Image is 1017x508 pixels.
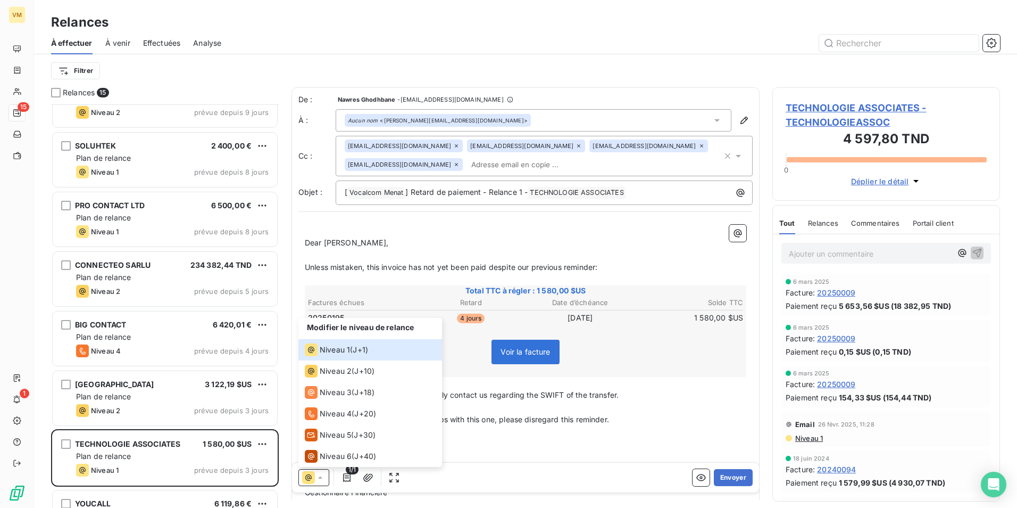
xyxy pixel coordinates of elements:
[354,451,376,462] span: J+40 )
[808,219,838,227] span: Relances
[795,420,815,429] span: Email
[636,312,744,324] td: 1 580,00 $US
[817,333,855,344] span: 20250009
[91,287,120,296] span: Niveau 2
[320,345,350,355] span: Niveau 1
[298,151,336,161] label: Cc :
[354,430,376,440] span: J+30 )
[91,168,119,176] span: Niveau 1
[839,477,945,488] span: 1 579,99 $US (4 930,07 TND)
[793,324,830,331] span: 6 mars 2025
[194,108,269,117] span: prévue depuis 9 jours
[786,287,815,298] span: Facture :
[457,314,485,323] span: 4 jours
[91,108,120,117] span: Niveau 2
[818,421,874,428] span: 26 févr. 2025, 11:28
[76,273,131,282] span: Plan de relance
[786,477,837,488] span: Paiement reçu
[839,300,951,312] span: 5 653,56 $US (18 382,95 TND)
[793,370,830,376] span: 6 mars 2025
[75,141,116,150] span: SOLUHTEK
[305,415,609,424] span: In the event that your payment overlaps with this one, please disregard this reminder.
[298,187,322,196] span: Objet :
[194,466,269,474] span: prévue depuis 3 jours
[91,406,120,415] span: Niveau 2
[526,312,635,324] td: [DATE]
[348,117,528,124] div: <[PERSON_NAME][EMAIL_ADDRESS][DOMAIN_NAME]>
[528,187,625,199] span: TECHNOLOGIE ASSOCIATES
[786,392,837,403] span: Paiement reçu
[320,387,352,398] span: Niveau 3
[348,161,451,168] span: [EMAIL_ADDRESS][DOMAIN_NAME]
[793,278,830,285] span: 6 mars 2025
[786,379,815,390] span: Facture :
[784,166,788,174] span: 0
[18,102,29,112] span: 15
[786,129,987,151] h3: 4 597,80 TND
[786,101,987,129] span: TECHNOLOGIE ASSOCIATES - TECHNOLOGIEASSOC
[913,219,954,227] span: Portail client
[405,187,528,196] span: ] Retard de paiement - Relance 1 -
[839,392,931,403] span: 154,33 $US (154,44 TND)
[194,227,269,236] span: prévue depuis 8 jours
[348,187,405,199] span: Vocalcom Menat
[793,455,829,462] span: 18 juin 2024
[305,343,368,356] div: (
[851,176,909,187] span: Déplier le détail
[981,472,1006,497] div: Open Intercom Messenger
[51,38,93,48] span: À effectuer
[9,485,26,502] img: Logo LeanPay
[307,297,416,308] th: Factures échues
[786,346,837,357] span: Paiement reçu
[213,320,252,329] span: 6 420,01 €
[819,35,979,52] input: Rechercher
[817,287,855,298] span: 20250009
[345,187,347,196] span: [
[320,408,352,419] span: Niveau 4
[76,452,131,461] span: Plan de relance
[298,94,336,105] span: De :
[194,287,269,296] span: prévue depuis 5 jours
[91,466,119,474] span: Niveau 1
[467,157,590,173] input: Adresse email en copie ...
[63,87,95,98] span: Relances
[817,464,856,475] span: 20240094
[346,465,359,474] span: 1/1
[51,13,109,32] h3: Relances
[305,263,597,272] span: Unless mistaken, this invoice has not yet been paid despite our previous reminder:
[417,297,526,308] th: Retard
[307,323,414,332] span: Modifier le niveau de relance
[91,227,119,236] span: Niveau 1
[501,347,550,356] span: Voir la facture
[51,104,279,508] div: grid
[305,429,376,441] div: (
[794,434,823,443] span: Niveau 1
[353,345,368,355] span: J+1 )
[305,390,619,399] span: We would be grateful if you could kindly contact us regarding the SWIFT of the transfer.
[76,153,131,162] span: Plan de relance
[305,407,376,420] div: (
[354,387,374,398] span: J+18 )
[9,6,26,23] div: VM
[75,439,180,448] span: TECHNOLOGIE ASSOCIATES
[143,38,181,48] span: Effectuées
[214,499,252,508] span: 6 119,86 €
[593,143,696,149] span: [EMAIL_ADDRESS][DOMAIN_NAME]
[75,201,145,210] span: PRO CONTACT LTD
[20,389,29,398] span: 1
[194,347,269,355] span: prévue depuis 4 jours
[338,96,395,103] span: Nawres Ghodhbane
[636,297,744,308] th: Solde TTC
[76,332,131,341] span: Plan de relance
[470,143,573,149] span: [EMAIL_ADDRESS][DOMAIN_NAME]
[779,219,795,227] span: Tout
[305,238,388,247] span: Dear [PERSON_NAME],
[348,117,378,124] em: Aucun nom
[397,96,503,103] span: - [EMAIL_ADDRESS][DOMAIN_NAME]
[105,38,130,48] span: À venir
[305,365,374,378] div: (
[714,469,753,486] button: Envoyer
[320,430,351,440] span: Niveau 5
[75,260,151,269] span: CONNECTEO SARLU
[305,450,376,463] div: (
